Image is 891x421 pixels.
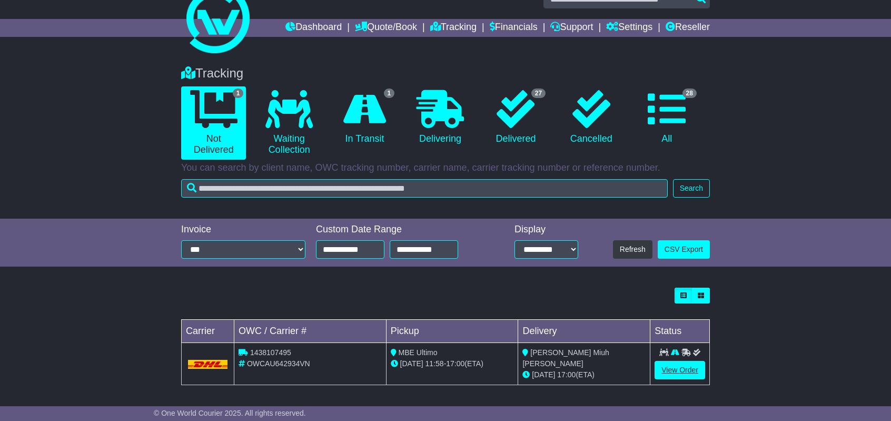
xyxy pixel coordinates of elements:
td: OWC / Carrier # [234,320,387,343]
a: Financials [490,19,538,37]
img: DHL.png [188,360,227,368]
a: CSV Export [658,240,710,259]
a: Tracking [430,19,477,37]
button: Refresh [613,240,652,259]
span: © One World Courier 2025. All rights reserved. [154,409,306,417]
td: Status [650,320,710,343]
a: 1 In Transit [332,86,397,149]
span: 28 [682,89,697,98]
button: Search [673,179,710,198]
td: Pickup [386,320,518,343]
span: 1438107495 [250,348,291,357]
a: View Order [655,361,705,379]
a: Quote/Book [355,19,417,37]
div: (ETA) [522,369,646,380]
a: Cancelled [559,86,623,149]
span: [DATE] [532,370,555,379]
a: Waiting Collection [256,86,321,160]
span: 17:00 [446,359,464,368]
span: 27 [531,89,546,98]
a: Reseller [666,19,710,37]
span: MBE Ultimo [399,348,438,357]
span: 11:58 [425,359,444,368]
td: Carrier [182,320,234,343]
div: Custom Date Range [316,224,485,236]
a: Support [550,19,593,37]
a: Delivering [408,86,472,149]
div: Display [514,224,578,236]
td: Delivery [518,320,650,343]
a: 27 Delivered [483,86,548,149]
span: 1 [384,89,395,98]
span: 17:00 [557,370,576,379]
div: Tracking [176,66,715,81]
span: OWCAU642934VN [247,359,310,368]
p: You can search by client name, OWC tracking number, carrier name, carrier tracking number or refe... [181,162,710,174]
span: 1 [233,89,244,98]
div: Invoice [181,224,305,236]
span: [DATE] [400,359,423,368]
div: - (ETA) [391,358,514,369]
a: 1 Not Delivered [181,86,246,160]
a: Settings [606,19,652,37]
a: 28 All [635,86,699,149]
a: Dashboard [285,19,342,37]
span: [PERSON_NAME] Miuh [PERSON_NAME] [522,348,609,368]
